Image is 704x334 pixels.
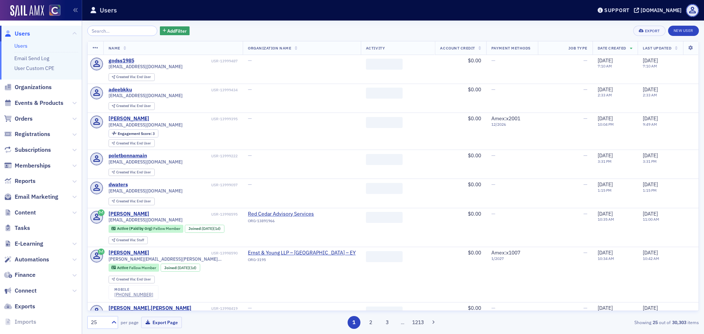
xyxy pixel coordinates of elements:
span: [DATE] [643,152,658,159]
span: Reports [15,177,36,185]
time: 9:49 AM [643,122,657,127]
span: Active [117,265,129,270]
div: End User [116,142,151,146]
span: Fellow Member [153,226,180,231]
span: — [491,305,495,311]
span: — [583,249,587,256]
span: Account Credit [440,45,475,51]
span: Engagement Score : [118,131,153,136]
h1: Users [100,6,117,15]
div: USR-13999395 [150,117,238,121]
span: $0.00 [468,57,481,64]
div: Export [645,29,660,33]
span: Joined : [188,226,202,231]
span: [DATE] [598,152,613,159]
span: Last Updated [643,45,671,51]
span: Add Filter [167,27,187,34]
span: $0.00 [468,115,481,122]
span: ‌ [366,117,403,128]
time: 2:33 AM [643,92,657,98]
span: $0.00 [468,210,481,217]
a: Registrations [4,130,50,138]
div: USR-13998419 [192,306,238,311]
img: SailAMX [49,5,60,16]
a: Finance [4,271,36,279]
strong: 30,303 [671,319,687,326]
time: 10:04 PM [598,122,614,127]
span: [DATE] [643,86,658,93]
span: Name [109,45,120,51]
time: 2:33 AM [598,92,612,98]
span: — [491,181,495,188]
span: — [248,115,252,122]
span: Activity [366,45,385,51]
div: [PERSON_NAME].[PERSON_NAME] [109,305,191,312]
span: ‌ [366,183,403,194]
a: Users [4,30,30,38]
div: 25 [91,319,107,326]
span: [DATE] [202,226,213,231]
span: Created Via : [116,277,137,282]
span: Users [15,30,30,38]
span: [DATE] [643,115,658,122]
a: [PERSON_NAME] [109,250,149,256]
span: $0.00 [468,305,481,311]
a: Automations [4,256,49,264]
span: Content [15,209,36,217]
a: Exports [4,302,35,311]
span: — [583,152,587,159]
div: End User [116,75,151,79]
div: USR-13998590 [150,251,238,256]
span: [PERSON_NAME][EMAIL_ADDRESS][PERSON_NAME][DOMAIN_NAME] [109,256,238,262]
span: [DATE] [598,115,613,122]
span: [EMAIL_ADDRESS][DOMAIN_NAME] [109,93,183,98]
span: [DATE] [598,305,613,311]
span: Orders [15,115,33,123]
strong: 25 [651,319,659,326]
span: ‌ [366,88,403,99]
a: Email Send Log [14,55,49,62]
span: — [248,181,252,188]
a: [PERSON_NAME] [109,115,149,122]
span: [DATE] [643,181,658,188]
span: $0.00 [468,86,481,93]
button: 1213 [412,316,425,329]
a: Organizations [4,83,52,91]
a: Ernst & Young LLP – [GEOGRAPHIC_DATA] – EY [248,250,356,256]
span: — [491,152,495,159]
span: Amex : x1007 [491,249,520,256]
span: Job Type [568,45,587,51]
span: 12 / 2026 [491,122,533,127]
a: Subscriptions [4,146,51,154]
time: 3:31 PM [598,159,612,164]
span: — [583,57,587,64]
time: 11:00 AM [643,217,659,222]
span: — [583,115,587,122]
span: ‌ [366,59,403,70]
input: Search… [87,26,157,36]
a: Connect [4,287,37,295]
span: Red Cedar Advisory Services [248,211,315,217]
div: USR-13999487 [135,59,238,63]
a: godss1985 [109,58,134,64]
span: [DATE] [598,249,613,256]
img: SailAMX [10,5,44,17]
span: — [248,57,252,64]
span: — [491,210,495,217]
div: 3 [118,132,155,136]
span: Created Via : [116,74,137,79]
span: ‌ [366,307,403,318]
span: Amex : x2001 [491,115,520,122]
span: [DATE] [598,57,613,64]
span: Profile [686,4,699,17]
div: Active: Active: Fellow Member [109,264,159,272]
span: [DATE] [643,57,658,64]
div: mobile [114,287,153,292]
span: Subscriptions [15,146,51,154]
span: ‌ [366,212,403,223]
span: [DATE] [598,181,613,188]
div: (1d) [178,265,197,270]
span: Imports [15,318,36,326]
